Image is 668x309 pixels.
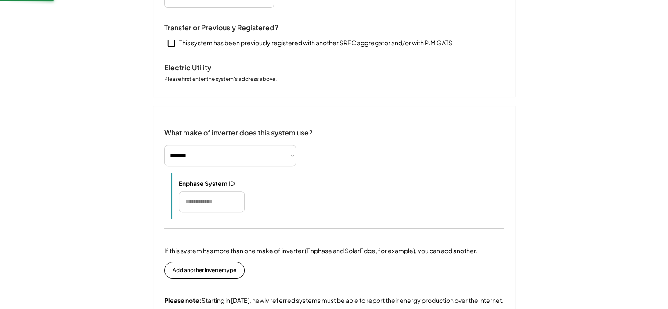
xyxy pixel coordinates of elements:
div: Electric Utility [164,63,252,73]
strong: Please note: [164,296,202,304]
div: Enphase System ID [179,179,267,187]
button: Add another inverter type [164,262,245,279]
div: Starting in [DATE], newly referred systems must be able to report their energy production over th... [164,296,504,305]
div: Transfer or Previously Registered? [164,23,278,33]
div: What make of inverter does this system use? [164,120,313,139]
div: Please first enter the system's address above. [164,76,277,84]
div: This system has been previously registered with another SREC aggregator and/or with PJM GATS [179,39,452,47]
div: If this system has more than one make of inverter (Enphase and SolarEdge, for example), you can a... [164,246,477,255]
